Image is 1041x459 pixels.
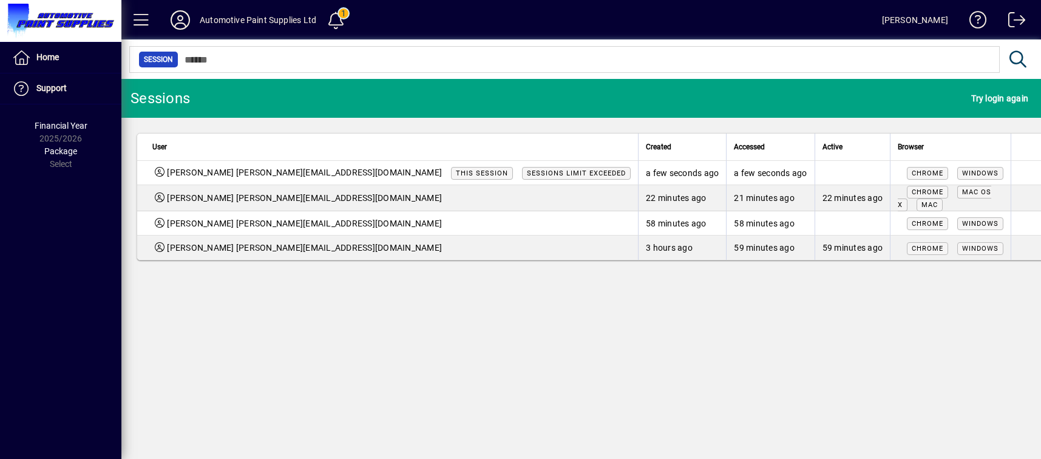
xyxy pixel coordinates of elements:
span: Session [144,53,173,66]
span: [PERSON_NAME] [PERSON_NAME][EMAIL_ADDRESS][DOMAIN_NAME] [167,192,442,204]
button: Try login again [968,87,1031,109]
div: Mozilla/5.0 (Windows NT 10.0; Win64; x64) AppleWebKit/537.36 (KHTML, like Gecko) Chrome/140.0.0.0... [898,242,1003,254]
td: 3 hours ago [638,236,726,260]
div: Automotive Paint Supplies Ltd [200,10,316,30]
div: Mozilla/5.0 (Windows NT 10.0; Win64; x64) AppleWebKit/537.36 (KHTML, like Gecko) Chrome/140.0.0.0... [898,166,1003,179]
div: Sessions [131,89,190,108]
span: This session [456,169,508,177]
button: Profile [161,9,200,31]
span: [PERSON_NAME] [PERSON_NAME][EMAIL_ADDRESS][DOMAIN_NAME] [167,242,442,254]
div: Mozilla/5.0 (Windows NT 10.0; Win64; x64) AppleWebKit/537.36 (KHTML, like Gecko) Chrome/141.0.0.0... [898,217,1003,229]
div: [PERSON_NAME] [882,10,948,30]
span: Home [36,52,59,62]
td: 21 minutes ago [726,185,814,211]
span: Browser [898,140,924,154]
td: 22 minutes ago [638,185,726,211]
span: Windows [962,220,999,228]
span: Windows [962,245,999,253]
span: Windows [962,169,999,177]
span: Try login again [971,89,1028,108]
span: Chrome [912,169,943,177]
span: Active [822,140,843,154]
a: Home [6,42,121,73]
td: 59 minutes ago [726,236,814,260]
span: Package [44,146,77,156]
span: User [152,140,167,154]
td: a few seconds ago [638,161,726,185]
span: [PERSON_NAME] [PERSON_NAME][EMAIL_ADDRESS][DOMAIN_NAME] [167,217,442,229]
td: 59 minutes ago [815,236,890,260]
span: Chrome [912,188,943,196]
div: Mozilla/5.0 (Macintosh; Intel Mac OS X 10_15_7) AppleWebKit/537.36 (KHTML, like Gecko) Chrome/140... [898,185,1003,211]
span: [PERSON_NAME] [PERSON_NAME][EMAIL_ADDRESS][DOMAIN_NAME] [167,166,442,179]
a: Support [6,73,121,104]
span: Created [646,140,671,154]
td: 58 minutes ago [638,211,726,236]
span: Financial Year [35,121,87,131]
span: Chrome [912,220,943,228]
span: Accessed [734,140,765,154]
span: Support [36,83,67,93]
a: Knowledge Base [960,2,987,42]
span: Chrome [912,245,943,253]
span: Mac [921,201,938,209]
td: 22 minutes ago [815,185,890,211]
td: 58 minutes ago [726,211,814,236]
a: Logout [999,2,1026,42]
td: a few seconds ago [726,161,814,185]
span: Sessions limit exceeded [527,169,626,177]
